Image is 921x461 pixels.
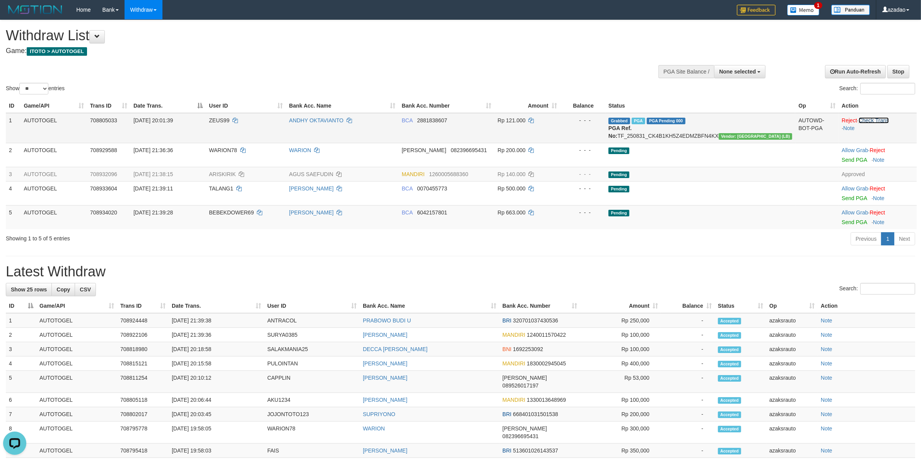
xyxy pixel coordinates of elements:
span: [PERSON_NAME] [502,375,547,381]
td: AUTOTOGEL [36,342,117,356]
td: JOJONTOTO123 [264,407,360,422]
td: - [661,342,715,356]
a: Reject [870,147,885,153]
span: BNI [502,346,511,352]
td: AUTOTOGEL [36,313,117,328]
td: - [661,407,715,422]
td: Rp 100,000 [580,393,661,407]
td: 708802017 [117,407,169,422]
span: Copy 513601026143537 to clipboard [513,447,558,454]
td: [DATE] 20:18:58 [169,342,264,356]
a: [PERSON_NAME] [363,360,407,367]
h1: Latest Withdraw [6,264,915,279]
span: Accepted [718,411,741,418]
a: Allow Grab [842,185,868,192]
th: Game/API: activate to sort column ascending [21,99,87,113]
td: 5 [6,205,21,229]
a: WARION [289,147,311,153]
span: 708932096 [90,171,117,177]
a: Reject [870,185,885,192]
span: Copy 1260005688360 to clipboard [429,171,468,177]
td: Approved [839,167,917,181]
td: AUTOTOGEL [21,181,87,205]
a: [PERSON_NAME] [363,375,407,381]
span: [DATE] 21:39:28 [133,209,173,216]
td: [DATE] 21:39:36 [169,328,264,342]
span: Copy 1330013648969 to clipboard [527,397,566,403]
td: AUTOTOGEL [21,167,87,181]
th: Date Trans.: activate to sort column ascending [169,299,264,313]
td: azaksrauto [766,313,818,328]
span: PGA Pending [647,118,685,124]
span: Copy 1692253092 to clipboard [513,346,543,352]
td: 708795418 [117,444,169,458]
th: Status [605,99,795,113]
th: Bank Acc. Name: activate to sort column ascending [360,299,499,313]
th: Trans ID: activate to sort column ascending [117,299,169,313]
a: ANDHY OKTAVIANTO [289,117,343,123]
td: 3 [6,167,21,181]
span: · [842,185,870,192]
span: Rp 200.000 [497,147,525,153]
span: Copy [56,286,70,293]
td: SALAKMANIA25 [264,342,360,356]
span: 708929588 [90,147,117,153]
a: 1 [881,232,894,245]
a: Note [821,346,832,352]
td: azaksrauto [766,422,818,444]
span: BRI [502,447,511,454]
td: 708818980 [117,342,169,356]
span: Marked by azaksrauto [632,118,645,124]
span: 708934020 [90,209,117,216]
a: Note [843,125,855,131]
span: Grabbed [608,118,630,124]
span: Rp 121.000 [497,117,525,123]
td: azaksrauto [766,407,818,422]
td: 2 [6,143,21,167]
span: MANDIRI [502,360,525,367]
img: panduan.png [831,5,870,15]
span: [PERSON_NAME] [402,147,446,153]
span: [DATE] 21:39:11 [133,185,173,192]
h4: Game: [6,47,606,55]
td: Rp 300,000 [580,422,661,444]
td: PULOINTAN [264,356,360,371]
th: Balance: activate to sort column ascending [661,299,715,313]
th: User ID: activate to sort column ascending [264,299,360,313]
a: WARION [363,425,385,432]
span: Accepted [718,332,741,339]
th: Amount: activate to sort column ascending [580,299,661,313]
span: 708805033 [90,117,117,123]
a: Note [821,317,832,324]
a: [PERSON_NAME] [289,185,333,192]
a: [PERSON_NAME] [289,209,333,216]
td: 5 [6,371,36,393]
td: AUTOTOGEL [36,356,117,371]
th: Status: activate to sort column ascending [715,299,766,313]
span: BCA [402,185,413,192]
th: Action [839,99,917,113]
td: 708924448 [117,313,169,328]
th: Bank Acc. Name: activate to sort column ascending [286,99,398,113]
a: Allow Grab [842,209,868,216]
span: 1 [814,2,822,9]
td: Rp 53,000 [580,371,661,393]
span: Pending [608,171,629,178]
td: 4 [6,181,21,205]
span: Rp 500.000 [497,185,525,192]
span: ZEUS99 [209,117,229,123]
span: · [842,147,870,153]
span: ARISKIRIK [209,171,236,177]
td: AUTOTOGEL [21,205,87,229]
td: 8 [6,422,36,444]
span: Rp 140.000 [497,171,525,177]
span: Rp 663.000 [497,209,525,216]
span: ITOTO > AUTOTOGEL [27,47,87,56]
th: Date Trans.: activate to sort column descending [130,99,206,113]
button: Open LiveChat chat widget [3,3,26,26]
img: MOTION_logo.png [6,4,65,15]
img: Button%20Memo.svg [787,5,820,15]
td: 1 [6,313,36,328]
span: Accepted [718,346,741,353]
td: AUTOWD-BOT-PGA [795,113,839,143]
